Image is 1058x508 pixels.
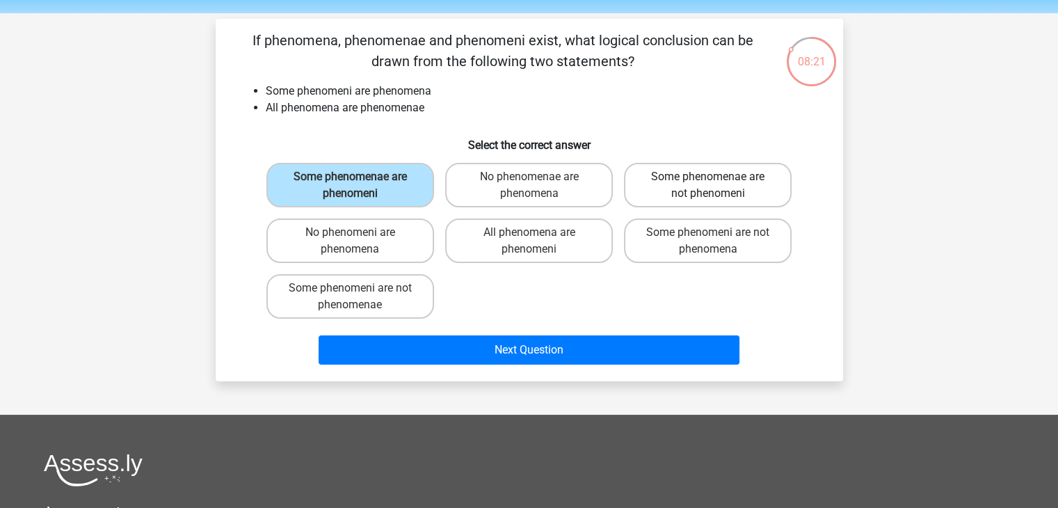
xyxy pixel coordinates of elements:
h6: Select the correct answer [238,127,821,152]
label: No phenomeni are phenomena [266,219,434,263]
label: No phenomenae are phenomena [445,163,613,207]
label: Some phenomenae are not phenomeni [624,163,792,207]
div: 08:21 [785,35,837,70]
label: Some phenomenae are phenomeni [266,163,434,207]
label: Some phenomeni are not phenomena [624,219,792,263]
button: Next Question [319,335,739,365]
label: All phenomena are phenomeni [445,219,613,263]
li: Some phenomeni are phenomena [266,83,821,100]
img: Assessly logo [44,454,143,486]
label: Some phenomeni are not phenomenae [266,274,434,319]
li: All phenomena are phenomenae [266,100,821,116]
p: If phenomena, phenomenae and phenomeni exist, what logical conclusion can be drawn from the follo... [238,30,769,72]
